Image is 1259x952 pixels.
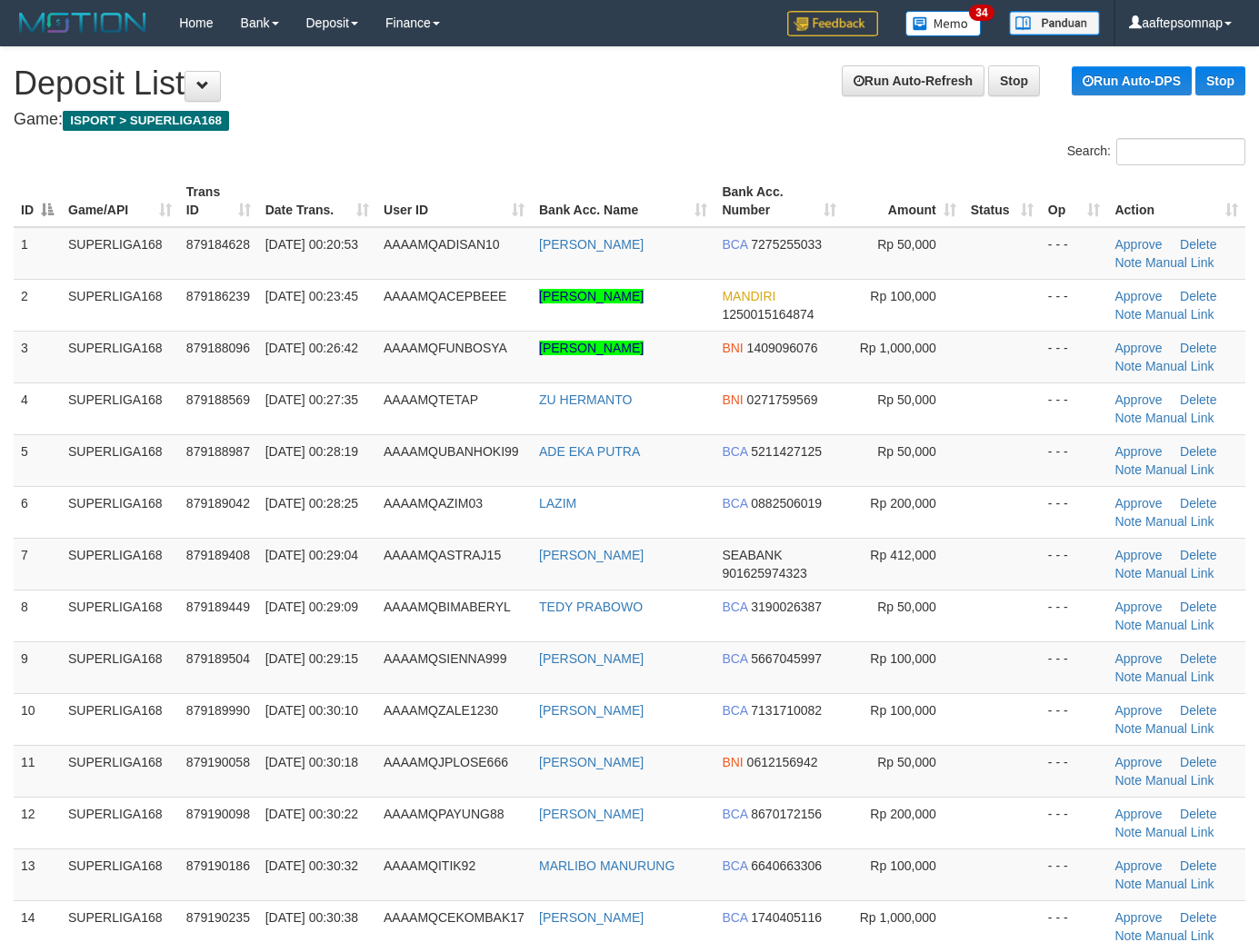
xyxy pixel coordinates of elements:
a: Note [1114,359,1142,373]
span: Copy 0271759569 to clipboard [747,392,818,407]
span: 879188569 [186,392,250,407]
th: Game/API: activate to sort column ascending [61,175,179,227]
td: SUPERLIGA168 [61,590,179,641]
span: Copy 901625974323 to clipboard [722,566,806,580]
span: Copy 1740405116 to clipboard [751,910,822,925]
span: BCA [722,703,747,718]
a: Manual Link [1145,669,1214,684]
span: Rp 1,000,000 [860,910,936,925]
span: [DATE] 00:23:45 [265,289,358,303]
span: AAAAMQITIK92 [384,858,475,873]
span: [DATE] 00:28:19 [265,444,358,459]
span: BCA [722,444,747,459]
span: [DATE] 00:29:09 [265,600,358,614]
span: Copy 0612156942 to clipboard [747,755,818,769]
a: Approve [1114,392,1162,407]
span: MANDIRI [722,289,775,303]
img: Button%20Memo.svg [905,11,982,36]
a: [PERSON_NAME] [539,548,644,562]
span: Rp 412,000 [870,548,935,562]
span: 879190235 [186,910,250,925]
a: Approve [1114,600,1162,614]
span: Rp 200,000 [870,496,935,511]
span: BCA [722,858,747,873]
td: 14 [14,900,61,952]
td: 13 [14,848,61,900]
td: - - - [1041,227,1108,280]
td: - - - [1041,797,1108,848]
th: Bank Acc. Name: activate to sort column ascending [532,175,714,227]
a: ZU HERMANTO [539,392,632,407]
td: 10 [14,693,61,745]
td: 2 [14,279,61,331]
a: Note [1114,669,1142,684]
a: Approve [1114,910,1162,925]
span: 879189504 [186,651,250,666]
span: ISPORT > SUPERLIGA168 [63,111,229,131]
span: Rp 100,000 [870,858,935,873]
td: 8 [14,590,61,641]
a: [PERSON_NAME] [539,237,644,252]
a: Manual Link [1145,721,1214,736]
td: SUPERLIGA168 [61,434,179,486]
span: BNI [722,341,743,355]
a: Approve [1114,341,1162,355]
a: Note [1114,618,1142,632]
td: SUPERLIGA168 [61,279,179,331]
td: - - - [1041,848,1108,900]
span: [DATE] 00:26:42 [265,341,358,355]
a: Note [1114,825,1142,839]
span: BCA [722,807,747,821]
th: Date Trans.: activate to sort column ascending [258,175,376,227]
a: Approve [1114,496,1162,511]
a: TEDY PRABOWO [539,600,643,614]
td: - - - [1041,745,1108,797]
span: [DATE] 00:30:38 [265,910,358,925]
a: [PERSON_NAME] [539,755,644,769]
a: Approve [1114,237,1162,252]
a: Note [1114,877,1142,891]
span: Copy 7131710082 to clipboard [751,703,822,718]
a: Note [1114,514,1142,529]
a: Delete [1180,703,1216,718]
a: Approve [1114,703,1162,718]
a: Approve [1114,858,1162,873]
a: Delete [1180,651,1216,666]
span: Rp 200,000 [870,807,935,821]
td: - - - [1041,279,1108,331]
a: Approve [1114,289,1162,303]
a: Note [1114,566,1142,580]
span: Copy 5667045997 to clipboard [751,651,822,666]
td: SUPERLIGA168 [61,848,179,900]
span: AAAAMQCEKOMBAK17 [384,910,525,925]
input: Search: [1116,138,1245,165]
a: Run Auto-Refresh [842,65,984,96]
td: - - - [1041,641,1108,693]
a: Note [1114,255,1142,270]
span: Rp 100,000 [870,289,935,303]
a: Delete [1180,392,1216,407]
span: Rp 50,000 [877,600,936,614]
span: [DATE] 00:30:22 [265,807,358,821]
span: BCA [722,600,747,614]
span: [DATE] 00:29:04 [265,548,358,562]
a: MARLIBO MANURUNG [539,858,674,873]
a: Manual Link [1145,255,1214,270]
td: SUPERLIGA168 [61,693,179,745]
span: 879189042 [186,496,250,511]
span: Copy 8670172156 to clipboard [751,807,822,821]
td: 3 [14,331,61,382]
a: Manual Link [1145,566,1214,580]
span: 34 [969,5,994,21]
h4: Game: [14,111,1245,129]
span: 879190186 [186,858,250,873]
td: SUPERLIGA168 [61,227,179,280]
a: Manual Link [1145,773,1214,788]
span: [DATE] 00:30:18 [265,755,358,769]
td: SUPERLIGA168 [61,745,179,797]
span: [DATE] 00:27:35 [265,392,358,407]
span: 879186239 [186,289,250,303]
span: 879188987 [186,444,250,459]
th: User ID: activate to sort column ascending [376,175,532,227]
td: - - - [1041,331,1108,382]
